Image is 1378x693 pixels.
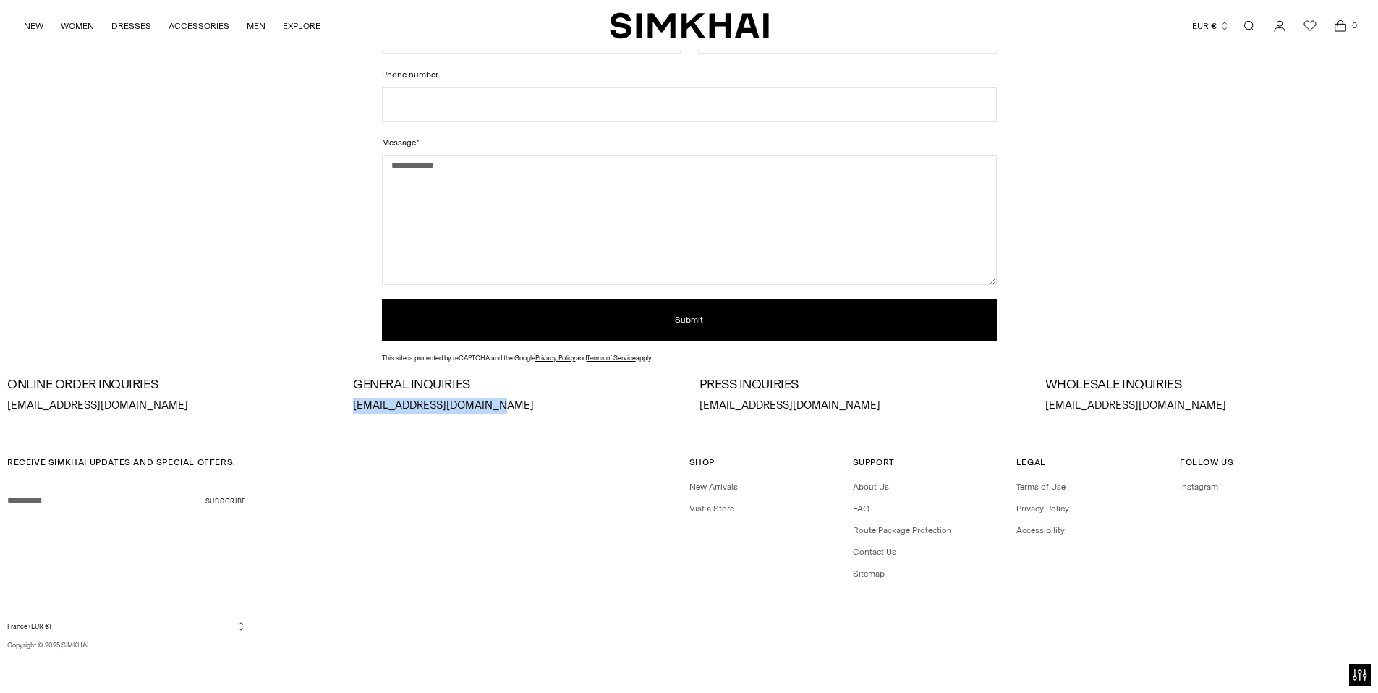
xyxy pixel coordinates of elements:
[353,398,679,414] p: [EMAIL_ADDRESS][DOMAIN_NAME]
[61,10,94,42] a: WOMEN
[61,641,88,649] a: SIMKHAI
[699,398,1025,414] p: [EMAIL_ADDRESS][DOMAIN_NAME]
[853,547,896,557] a: Contact Us
[610,12,769,40] a: SIMKHAI
[7,621,246,632] button: France (EUR €)
[699,378,1025,392] h3: PRESS INQUIRIES
[1265,12,1294,41] a: Go to the account page
[853,525,952,535] a: Route Package Protection
[1045,398,1371,414] p: [EMAIL_ADDRESS][DOMAIN_NAME]
[382,136,997,149] label: Message
[587,354,636,362] a: Terms of Service
[353,378,679,392] h3: GENERAL INQUIRIES
[382,299,997,341] button: Submit
[1045,378,1371,392] h3: WHOLESALE INQUIRIES
[382,353,997,363] div: This site is protected by reCAPTCHA and the Google and apply.
[205,483,246,519] button: Subscribe
[1016,525,1065,535] a: Accessibility
[111,10,151,42] a: DRESSES
[7,640,246,650] p: Copyright © 2025, .
[853,569,885,579] a: Sitemap
[1016,482,1066,492] a: Terms of Use
[853,482,889,492] a: About Us
[853,457,895,467] span: Support
[1296,12,1324,41] a: Wishlist
[1016,503,1069,514] a: Privacy Policy
[7,457,236,467] span: RECEIVE SIMKHAI UPDATES AND SPECIAL OFFERS:
[283,10,320,42] a: EXPLORE
[247,10,265,42] a: MEN
[1180,457,1233,467] span: Follow Us
[1235,12,1264,41] a: Open search modal
[7,398,333,414] p: [EMAIL_ADDRESS][DOMAIN_NAME]
[1348,19,1361,32] span: 0
[689,503,734,514] a: Vist a Store
[535,354,576,362] a: Privacy Policy
[24,10,43,42] a: NEW
[7,378,333,392] h3: ONLINE ORDER INQUIRIES
[689,457,715,467] span: Shop
[689,482,738,492] a: New Arrivals
[1192,10,1230,42] button: EUR €
[1016,457,1046,467] span: Legal
[169,10,229,42] a: ACCESSORIES
[853,503,869,514] a: FAQ
[1326,12,1355,41] a: Open cart modal
[382,68,997,81] label: Phone number
[1180,482,1218,492] a: Instagram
